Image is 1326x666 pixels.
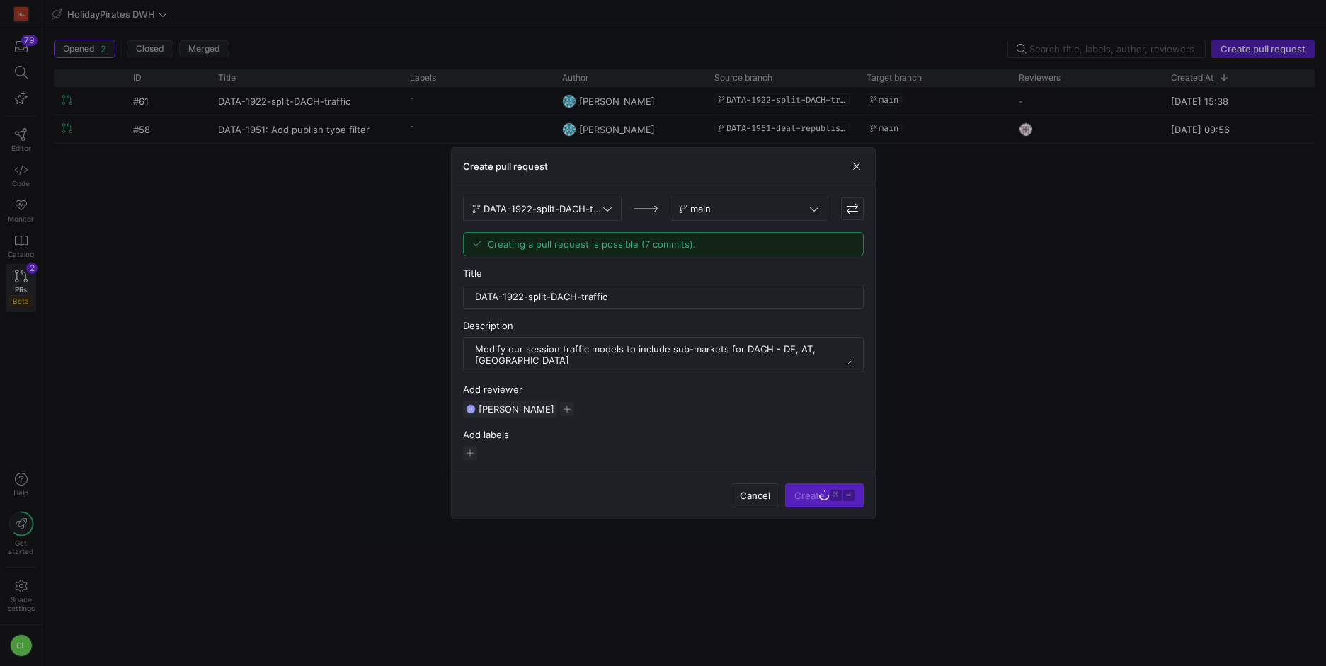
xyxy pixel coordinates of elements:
[731,483,779,507] button: Cancel
[488,239,696,250] span: Creating a pull request is possible (7 commits).
[463,320,513,331] span: Description
[740,490,770,501] span: Cancel
[479,403,554,415] span: [PERSON_NAME]
[670,197,828,221] button: main
[690,203,711,214] span: main
[463,197,622,221] button: DATA-1922-split-DACH-traffic
[475,291,852,302] input: Add a title to this pull request
[463,429,864,440] div: Add labels
[463,268,482,279] span: Title
[466,404,476,414] div: BS
[484,203,602,214] span: DATA-1922-split-DACH-traffic
[463,384,864,395] div: Add reviewer
[463,161,548,172] h3: Create pull request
